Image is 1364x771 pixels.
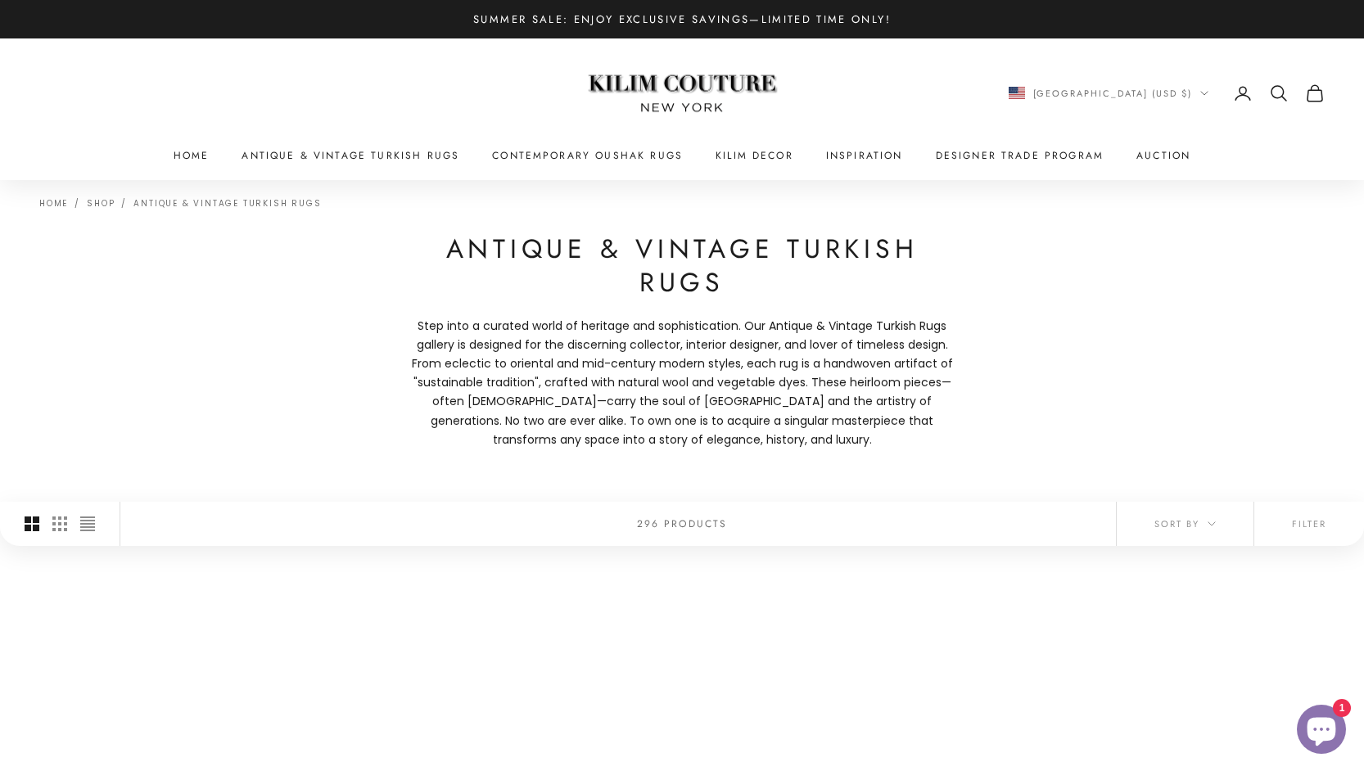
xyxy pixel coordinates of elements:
a: Inspiration [826,147,903,164]
p: Step into a curated world of heritage and sophistication. Our Antique & Vintage Turkish Rugs gall... [404,317,960,449]
button: Change country or currency [1009,86,1209,101]
a: Shop [87,197,115,210]
on-sale-badge: Save $500.00 [46,611,132,628]
p: Summer Sale: Enjoy Exclusive Savings—Limited Time Only! [473,11,891,28]
a: Contemporary Oushak Rugs [492,147,683,164]
on-sale-badge: Save $200.00 [490,611,576,628]
a: Antique & Vintage Turkish Rugs [133,197,321,210]
a: Home [174,147,210,164]
p: 296 products [637,516,728,532]
a: Home [39,197,68,210]
button: Switch to larger product images [25,502,39,546]
a: Auction [1136,147,1190,164]
nav: Secondary navigation [1009,83,1326,103]
button: Sort by [1117,502,1253,546]
span: One of One [46,592,127,608]
span: One of One [936,592,1017,608]
h1: Antique & Vintage Turkish Rugs [404,232,960,300]
button: Switch to smaller product images [52,502,67,546]
button: Switch to compact product images [80,502,95,546]
a: Designer Trade Program [936,147,1104,164]
span: One of One [490,592,571,608]
span: [GEOGRAPHIC_DATA] (USD $) [1033,86,1193,101]
img: United States [1009,87,1025,99]
nav: Primary navigation [39,147,1325,164]
span: Sort by [1154,516,1216,531]
nav: Breadcrumb [39,196,321,208]
button: Filter [1254,502,1364,546]
inbox-online-store-chat: Shopify online store chat [1292,705,1351,758]
img: Logo of Kilim Couture New York [580,55,784,133]
summary: Kilim Decor [716,147,793,164]
a: Antique & Vintage Turkish Rugs [242,147,459,164]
